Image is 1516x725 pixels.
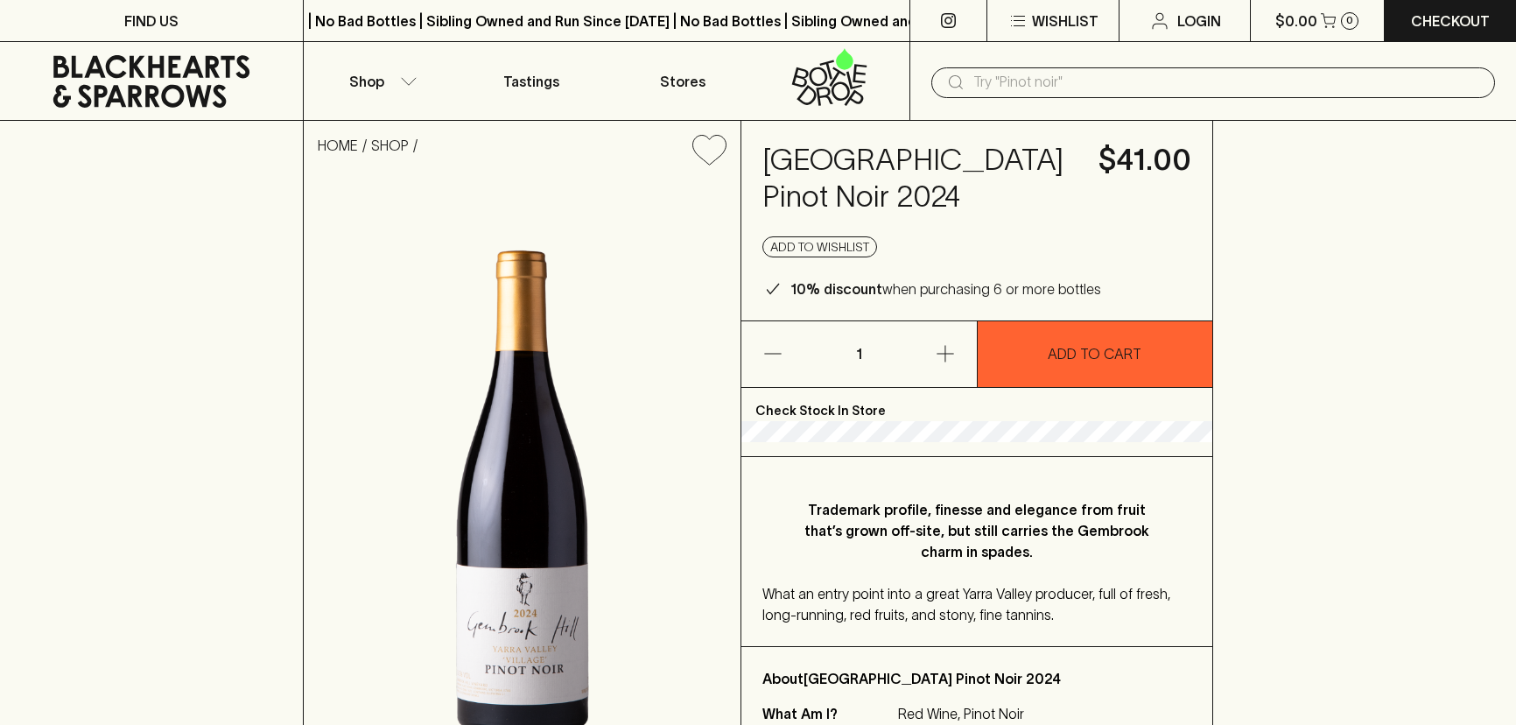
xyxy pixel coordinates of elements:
p: 0 [1346,16,1353,25]
p: 1 [839,321,881,387]
input: Try "Pinot noir" [973,68,1481,96]
p: Tastings [503,71,559,92]
a: SHOP [371,137,409,153]
p: Wishlist [1032,11,1098,32]
a: Tastings [455,42,607,120]
p: Red Wine, Pinot Noir [898,703,1169,724]
p: About [GEOGRAPHIC_DATA] Pinot Noir 2024 [762,668,1190,689]
h4: [GEOGRAPHIC_DATA] Pinot Noir 2024 [762,142,1077,215]
b: 10% discount [790,281,882,297]
p: Trademark profile, finesse and elegance from fruit that’s grown off-site, but still carries the G... [797,499,1155,562]
h4: $41.00 [1098,142,1191,179]
button: Add to wishlist [762,236,877,257]
p: FIND US [124,11,179,32]
button: ADD TO CART [978,321,1212,387]
button: Shop [304,42,455,120]
p: ADD TO CART [1048,343,1141,364]
p: when purchasing 6 or more bottles [790,278,1101,299]
p: What Am I? [762,703,894,724]
p: Checkout [1411,11,1490,32]
a: HOME [318,137,358,153]
span: What an entry point into a great Yarra Valley producer, full of fresh, long-running, red fruits, ... [762,586,1170,623]
a: Stores [607,42,758,120]
p: Login [1177,11,1221,32]
p: Stores [660,71,705,92]
button: Add to wishlist [685,128,733,172]
p: $0.00 [1275,11,1317,32]
p: Shop [349,71,384,92]
p: Check Stock In Store [741,388,1211,421]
